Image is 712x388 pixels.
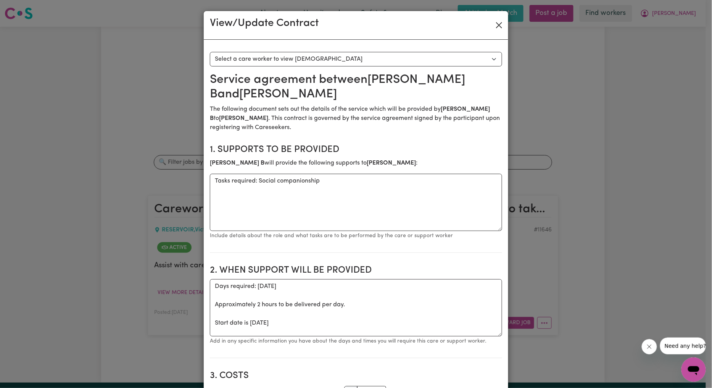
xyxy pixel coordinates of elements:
[210,160,264,166] b: [PERSON_NAME] B
[210,158,502,168] p: will provide the following supports to :
[210,73,502,102] h2: Service agreement between [PERSON_NAME] B and [PERSON_NAME]
[210,265,502,276] h2: 2. When support will be provided
[210,105,502,132] p: The following document sets out the details of the service which will be provided by to . This co...
[681,357,706,382] iframe: Button to launch messaging window
[219,115,268,121] b: [PERSON_NAME]
[5,5,46,11] span: Need any help?
[493,19,505,31] button: Close
[210,370,502,382] h2: 3. Costs
[210,338,486,344] small: Add in any specific information you have about the days and times you will require this care or s...
[210,279,502,336] textarea: Days required: [DATE] Approximately 2 hours to be delivered per day. Start date is [DATE]
[367,160,416,166] b: [PERSON_NAME]
[210,174,502,231] textarea: Tasks required: Social companionship
[210,17,319,30] h3: View/Update Contract
[660,338,706,354] iframe: Message from company
[210,233,453,239] small: Include details about the role and what tasks are to be performed by the care or support worker
[210,144,502,155] h2: 1. Supports to be provided
[642,339,657,354] iframe: Close message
